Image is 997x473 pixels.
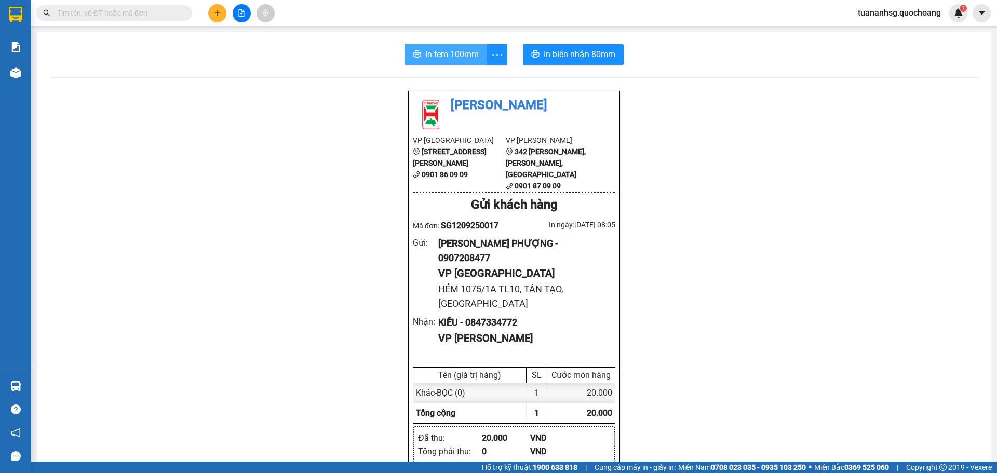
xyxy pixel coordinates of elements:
img: solution-icon [10,42,21,52]
img: icon-new-feature [954,8,963,18]
div: Gửi : [413,236,438,249]
button: caret-down [973,4,991,22]
div: 20.000 [547,383,615,403]
b: 342 [PERSON_NAME], [PERSON_NAME], [GEOGRAPHIC_DATA] [506,147,586,179]
div: Tên (giá trị hàng) [416,370,523,380]
span: aim [262,9,269,17]
div: 0 [482,445,530,458]
span: In biên nhận 80mm [544,48,615,61]
div: Mã đơn: [413,219,514,232]
span: | [897,462,898,473]
li: VP [GEOGRAPHIC_DATA] [5,44,72,78]
span: Hỗ trợ kỹ thuật: [482,462,577,473]
div: SL [529,370,544,380]
img: logo.jpg [413,96,449,132]
button: file-add [233,4,251,22]
span: search [43,9,50,17]
span: 1 [534,408,539,418]
strong: 0708 023 035 - 0935 103 250 [711,463,806,471]
b: [STREET_ADDRESS][PERSON_NAME] [413,147,487,167]
span: plus [214,9,221,17]
span: environment [506,148,513,155]
div: 1 [527,383,547,403]
span: question-circle [11,404,21,414]
div: Đã thu : [418,431,482,444]
strong: 1900 633 818 [533,463,577,471]
span: printer [413,50,421,60]
span: phone [413,171,420,178]
strong: 0369 525 060 [844,463,889,471]
span: Miền Nam [678,462,806,473]
div: KIỀU - 0847334772 [438,315,607,330]
span: 20.000 [587,408,612,418]
img: logo.jpg [5,5,42,42]
span: environment [72,58,79,65]
span: Tổng cộng [416,408,455,418]
input: Tìm tên, số ĐT hoặc mã đơn [57,7,180,19]
img: logo-vxr [9,7,22,22]
div: Tổng phải thu : [418,445,482,458]
div: Cước món hàng [550,370,612,380]
li: VP [PERSON_NAME] [72,44,138,56]
button: aim [257,4,275,22]
span: In tem 100mm [425,48,479,61]
img: warehouse-icon [10,67,21,78]
div: VP [GEOGRAPHIC_DATA] [438,265,607,281]
div: VND [530,445,578,458]
li: VP [PERSON_NAME] [506,134,599,146]
div: Nhận : [413,315,438,328]
div: VND [530,431,578,444]
span: Khác - BỌC (0) [416,388,465,398]
sup: 1 [960,5,967,12]
div: 20.000 [482,431,530,444]
img: warehouse-icon [10,381,21,391]
div: VP [PERSON_NAME] [438,330,607,346]
span: | [585,462,587,473]
button: plus [208,4,226,22]
li: VP [GEOGRAPHIC_DATA] [413,134,506,146]
button: printerIn tem 100mm [405,44,487,65]
span: 1 [961,5,965,12]
span: more [487,48,507,61]
div: In ngày: [DATE] 08:05 [514,219,615,231]
span: printer [531,50,540,60]
li: [PERSON_NAME] [413,96,615,115]
span: ⚪️ [809,465,812,469]
div: Gửi khách hàng [413,195,615,215]
span: message [11,451,21,461]
span: notification [11,428,21,438]
div: HẺM 1075/1A TL10, TÂN TẠO, [GEOGRAPHIC_DATA] [438,282,607,312]
span: file-add [238,9,245,17]
span: caret-down [977,8,987,18]
button: more [487,44,507,65]
span: Miền Bắc [814,462,889,473]
span: Cung cấp máy in - giấy in: [595,462,676,473]
div: [PERSON_NAME] PHƯỢNG - 0907208477 [438,236,607,266]
span: environment [413,148,420,155]
b: 0901 87 09 09 [515,182,561,190]
span: copyright [939,464,947,471]
button: printerIn biên nhận 80mm [523,44,624,65]
li: [PERSON_NAME] [5,5,151,25]
span: tuananhsg.quochoang [850,6,949,19]
span: SG1209250017 [441,221,498,231]
span: phone [506,182,513,190]
b: 0901 86 09 09 [422,170,468,179]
